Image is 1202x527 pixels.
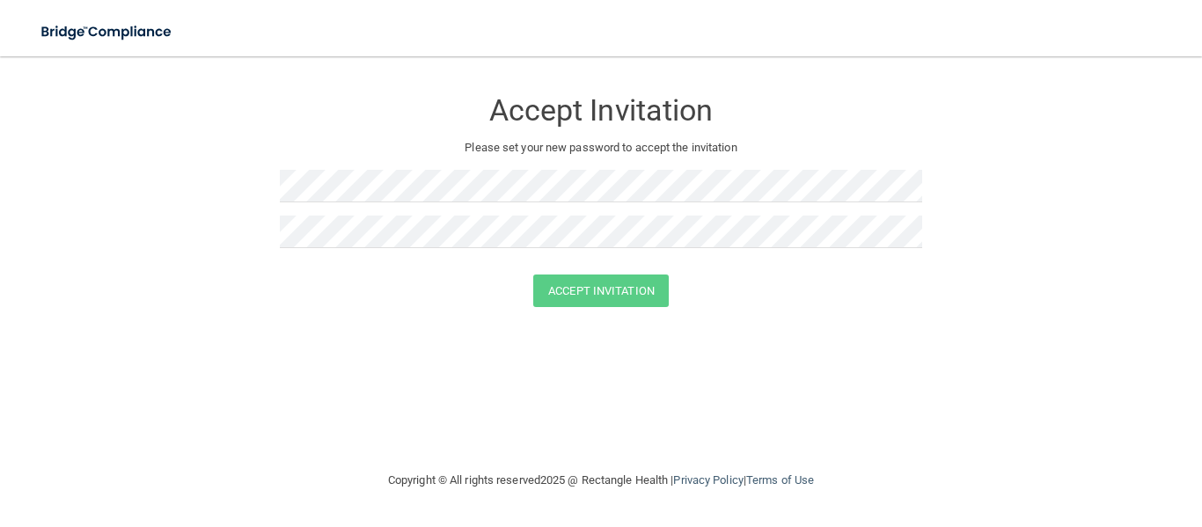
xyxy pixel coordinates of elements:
button: Accept Invitation [533,274,669,307]
img: bridge_compliance_login_screen.278c3ca4.svg [26,14,188,50]
h3: Accept Invitation [280,94,922,127]
a: Privacy Policy [673,473,743,487]
p: Please set your new password to accept the invitation [293,137,909,158]
a: Terms of Use [746,473,814,487]
div: Copyright © All rights reserved 2025 @ Rectangle Health | | [280,452,922,509]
